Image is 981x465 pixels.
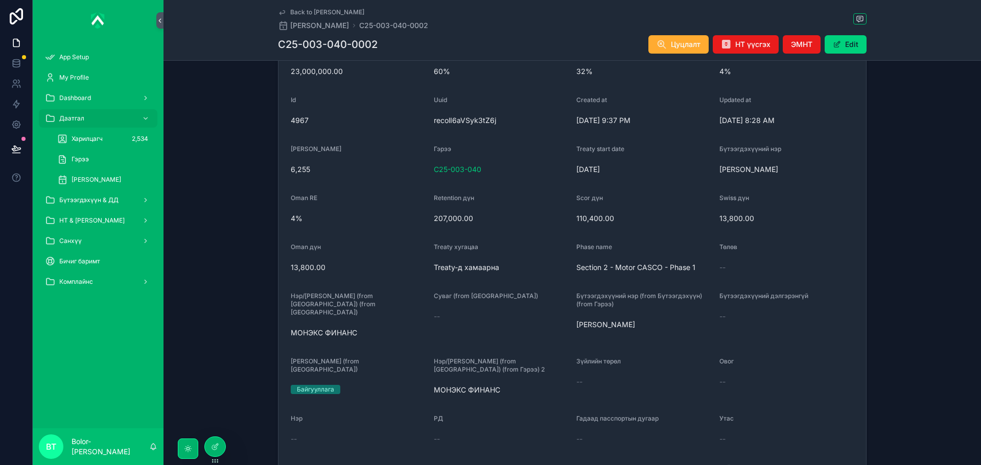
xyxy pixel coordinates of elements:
[434,243,478,251] span: Treaty хугацаа
[434,194,474,202] span: Retention дүн
[72,135,103,143] span: Харилцагч
[719,377,726,387] span: --
[91,12,105,29] img: App logo
[825,35,867,54] button: Edit
[576,213,711,224] span: 110,400.00
[359,20,428,31] a: C25-003-040-0002
[291,96,296,104] span: Id
[434,292,538,300] span: Суваг (from [GEOGRAPHIC_DATA])
[719,292,808,300] span: Бүтээгдэхүүний дэлгэрэнгүй
[576,164,711,175] span: [DATE]
[434,434,440,444] span: --
[290,20,349,31] span: [PERSON_NAME]
[434,66,569,77] span: 60%
[39,109,157,128] a: Даатгал
[434,213,569,224] span: 207,000.00
[576,414,659,422] span: Гадаад пасспортын дугаар
[291,115,426,126] span: 4967
[719,311,726,322] span: --
[291,357,359,373] span: [PERSON_NAME] (from [GEOGRAPHIC_DATA])
[719,262,726,273] span: --
[291,164,426,175] span: 6,255
[719,115,854,126] span: [DATE] 8:28 AM
[576,194,603,202] span: Scor дүн
[434,145,451,153] span: Гэрээ
[291,434,297,444] span: --
[278,20,349,31] a: [PERSON_NAME]
[59,196,119,204] span: Бүтээгдэхүүн & ДД
[783,35,821,54] button: ЭМНТ
[735,39,770,50] span: НТ үүсгэх
[434,414,443,422] span: РД
[576,145,624,153] span: Treaty start date
[434,96,447,104] span: Uuid
[51,170,157,189] a: [PERSON_NAME]
[719,194,749,202] span: Swiss дүн
[719,145,781,153] span: Бүтээгдэхүүний нэр
[671,39,700,50] span: Цуцлалт
[713,35,779,54] button: НТ үүсгэх
[59,94,91,102] span: Dashboard
[791,39,812,50] span: ЭМНТ
[59,74,89,82] span: My Profile
[434,115,569,126] span: recolI6aVSyk3tZ6j
[291,292,376,316] span: Нэр/[PERSON_NAME] (from [GEOGRAPHIC_DATA]) (from [GEOGRAPHIC_DATA])
[576,262,711,273] span: Section 2 - Motor CASCO - Phase 1
[39,89,157,107] a: Dashboard
[290,8,364,16] span: Back to [PERSON_NAME]
[297,385,334,394] div: Байгууллага
[648,35,709,54] button: Цуцлалт
[59,237,82,245] span: Санхүү
[291,194,317,202] span: Oman RE
[576,434,582,444] span: --
[291,262,426,273] span: 13,800.00
[576,66,711,77] span: 32%
[291,213,426,224] span: 4%
[719,66,854,77] span: 4%
[576,320,711,330] span: [PERSON_NAME]
[59,216,125,225] span: НТ & [PERSON_NAME]
[434,262,569,273] span: Treaty-д хамаарна
[33,41,163,304] div: scrollable content
[576,357,621,365] span: Зүйлийн төрөл
[51,150,157,168] a: Гэрээ
[434,311,440,322] span: --
[291,243,321,251] span: Oman дүн
[39,68,157,87] a: My Profile
[291,414,302,422] span: Нэр
[291,328,426,338] span: МОНЭКС ФИНАНС
[278,37,378,52] h1: C25-003-040-0002
[278,8,364,16] a: Back to [PERSON_NAME]
[576,292,702,308] span: Бүтээгдэхүүний нэр (from Бүтээгдэхүүн) (from Гэрээ)
[72,176,121,184] span: [PERSON_NAME]
[39,48,157,66] a: App Setup
[72,436,149,457] p: Bolor-[PERSON_NAME]
[576,96,607,104] span: Created at
[291,66,426,77] span: 23,000,000.00
[719,164,854,175] span: [PERSON_NAME]
[719,243,737,251] span: Төлөв
[46,440,56,453] span: BT
[291,145,341,153] span: [PERSON_NAME]
[39,232,157,250] a: Санхүү
[39,273,157,291] a: Комплайнс
[51,130,157,148] a: Харилцагч2,534
[59,53,89,61] span: App Setup
[72,155,89,163] span: Гэрээ
[719,434,726,444] span: --
[59,278,93,286] span: Комплайнс
[576,243,612,251] span: Phase name
[719,357,734,365] span: Овог
[39,252,157,271] a: Бичиг баримт
[719,213,854,224] span: 13,800.00
[434,164,481,175] a: C25-003-040
[39,191,157,209] a: Бүтээгдэхүүн & ДД
[129,133,151,145] div: 2,534
[39,211,157,230] a: НТ & [PERSON_NAME]
[576,115,711,126] span: [DATE] 9:37 PM
[434,385,569,395] span: МОНЭКС ФИНАНС
[576,377,582,387] span: --
[719,96,751,104] span: Updated at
